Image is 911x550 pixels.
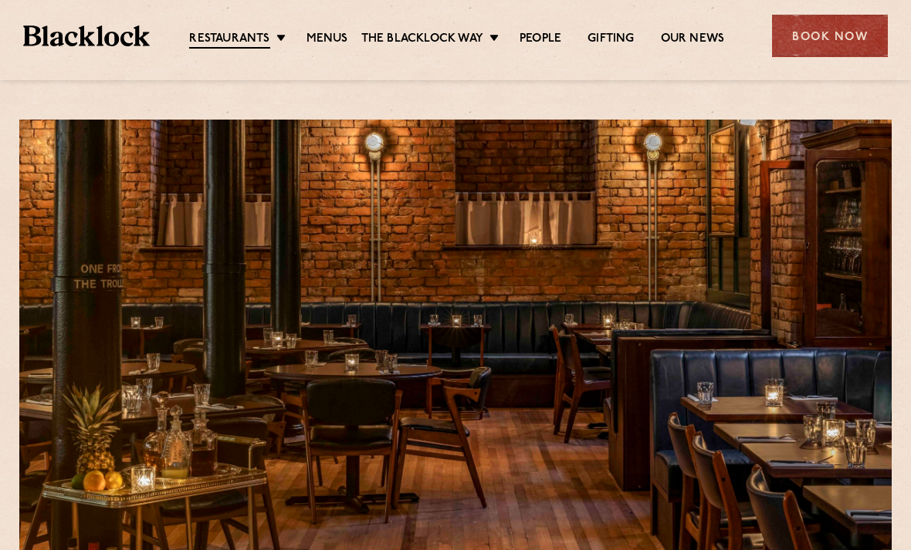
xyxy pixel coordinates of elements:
[661,32,725,47] a: Our News
[520,32,561,47] a: People
[772,15,888,57] div: Book Now
[23,25,150,47] img: BL_Textured_Logo-footer-cropped.svg
[189,32,269,49] a: Restaurants
[588,32,634,47] a: Gifting
[306,32,348,47] a: Menus
[361,32,483,47] a: The Blacklock Way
